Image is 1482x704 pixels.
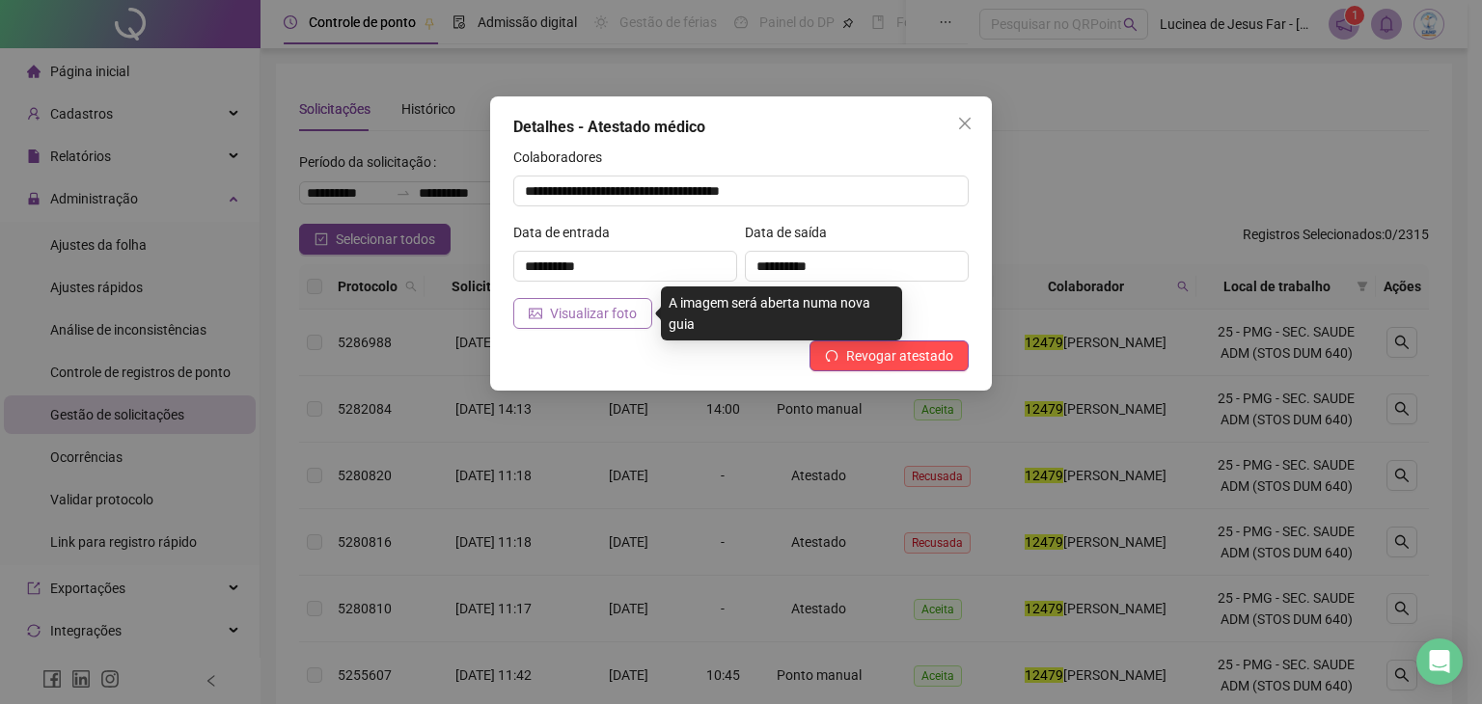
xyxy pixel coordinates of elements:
[846,345,953,366] span: Revogar atestado
[810,340,969,371] button: Revogar atestado
[949,108,980,139] button: Close
[825,349,838,363] span: undo
[550,303,637,324] span: Visualizar foto
[661,286,902,340] div: A imagem será aberta numa nova guia
[513,147,615,168] label: Colaboradores
[1416,638,1463,685] div: Open Intercom Messenger
[513,298,652,329] button: Visualizar foto
[957,116,973,131] span: close
[529,307,542,320] span: picture
[745,222,839,243] label: Data de saída
[513,222,622,243] label: Data de entrada
[513,116,969,139] div: Detalhes - Atestado médico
